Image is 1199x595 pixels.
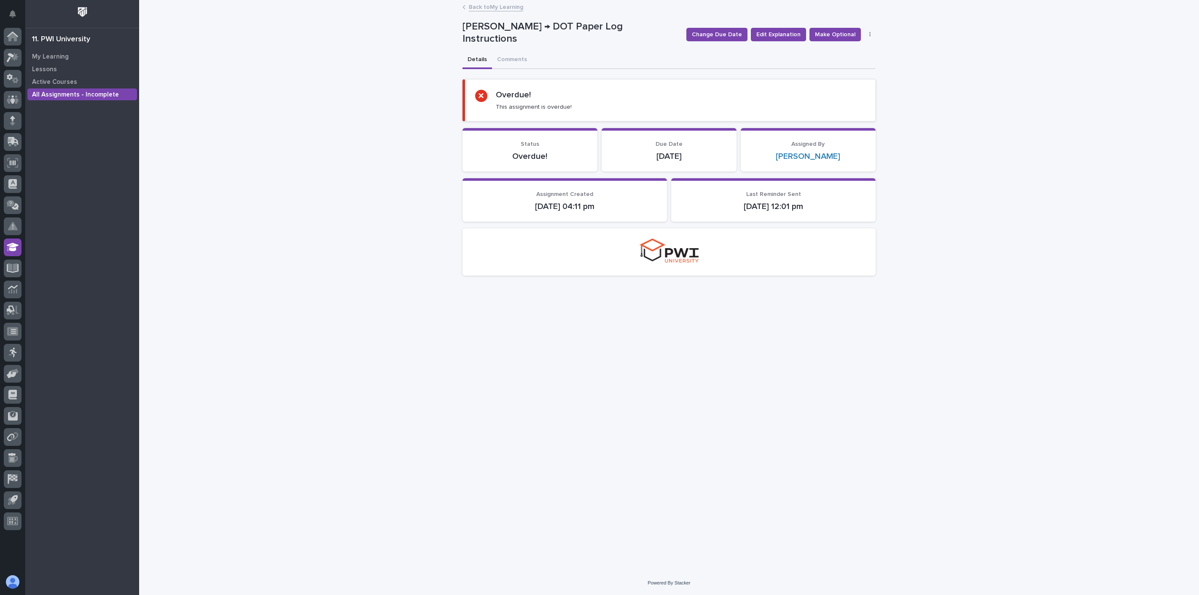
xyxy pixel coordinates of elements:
[776,151,840,161] a: [PERSON_NAME]
[462,21,680,45] p: [PERSON_NAME] → DOT Paper Log Instructions
[536,191,593,197] span: Assignment Created
[756,30,801,39] span: Edit Explanation
[809,28,861,41] button: Make Optional
[32,78,77,86] p: Active Courses
[640,239,699,263] img: pwi-university-small.png
[25,88,139,101] a: All Assignments - Incomplete
[473,151,587,161] p: Overdue!
[648,580,690,585] a: Powered By Stacker
[25,50,139,63] a: My Learning
[791,141,825,147] span: Assigned By
[815,30,855,39] span: Make Optional
[32,66,57,73] p: Lessons
[686,28,747,41] button: Change Due Date
[25,75,139,88] a: Active Courses
[25,63,139,75] a: Lessons
[681,201,866,212] p: [DATE] 12:01 pm
[462,51,492,69] button: Details
[612,151,726,161] p: [DATE]
[473,201,657,212] p: [DATE] 04:11 pm
[75,4,90,20] img: Workspace Logo
[496,103,572,111] p: This assignment is overdue!
[496,90,531,100] h2: Overdue!
[32,91,119,99] p: All Assignments - Incomplete
[4,5,22,23] button: Notifications
[751,28,806,41] button: Edit Explanation
[32,53,69,61] p: My Learning
[492,51,532,69] button: Comments
[692,30,742,39] span: Change Due Date
[656,141,683,147] span: Due Date
[469,2,523,11] a: Back toMy Learning
[521,141,539,147] span: Status
[746,191,801,197] span: Last Reminder Sent
[4,573,22,591] button: users-avatar
[32,35,90,44] div: 11. PWI University
[11,10,22,24] div: Notifications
